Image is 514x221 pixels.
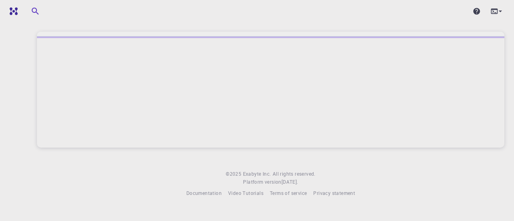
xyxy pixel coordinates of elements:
a: Privacy statement [313,189,355,197]
a: Video Tutorials [228,189,263,197]
img: logo [6,7,18,15]
span: © 2025 [226,170,243,178]
span: Documentation [186,190,222,196]
span: Platform version [243,178,281,186]
a: Terms of service [270,189,307,197]
span: Exabyte Inc. [243,170,271,177]
span: Video Tutorials [228,190,263,196]
span: [DATE] . [281,178,298,185]
span: Privacy statement [313,190,355,196]
span: Terms of service [270,190,307,196]
a: [DATE]. [281,178,298,186]
a: Exabyte Inc. [243,170,271,178]
a: Documentation [186,189,222,197]
span: All rights reserved. [273,170,316,178]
